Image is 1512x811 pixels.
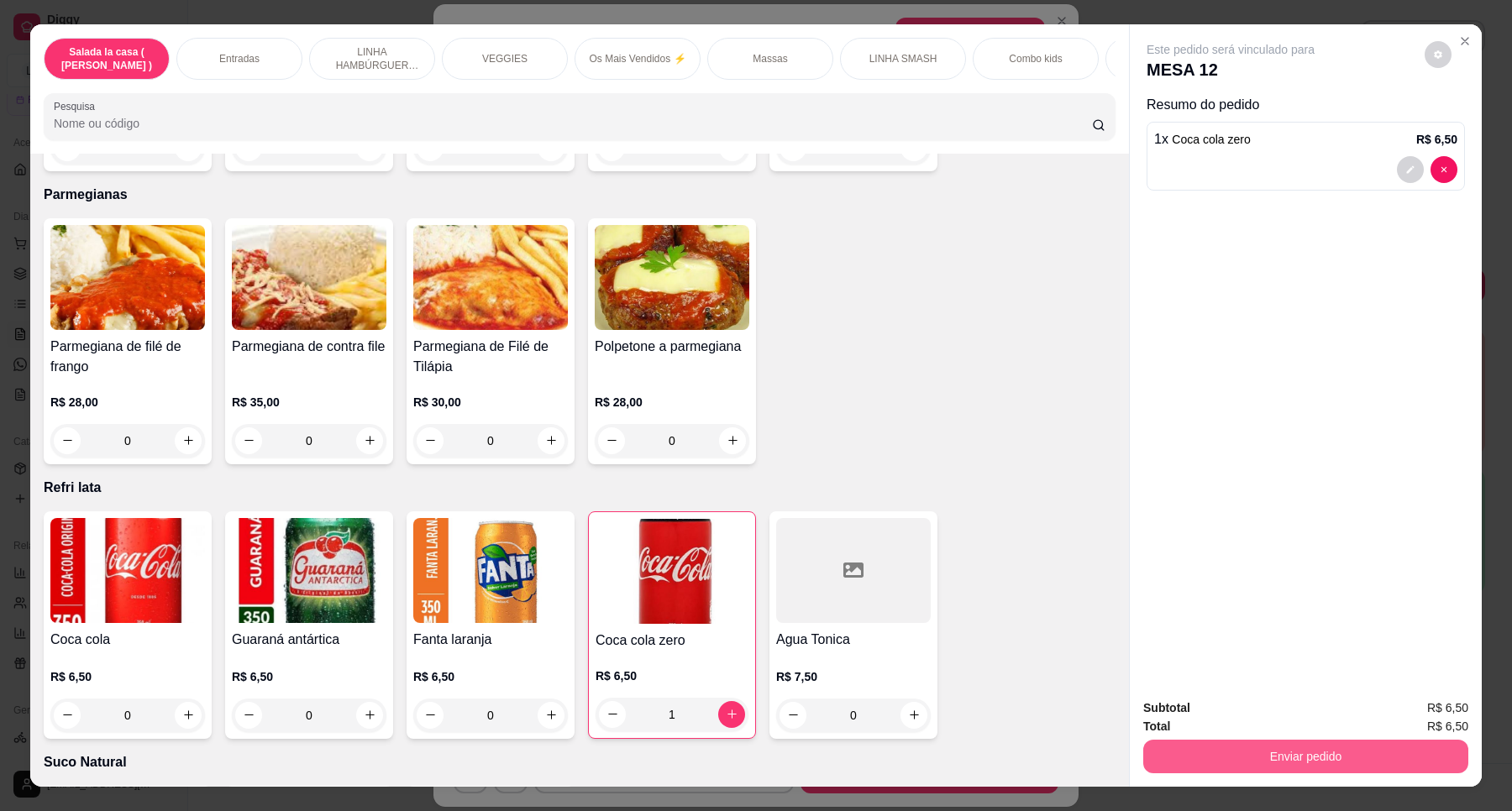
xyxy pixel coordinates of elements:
p: Combo kids [1009,52,1062,65]
h4: Parmegiana de contra file [232,337,386,357]
button: decrease-product-quantity [1397,156,1424,183]
p: VEGGIES [482,52,528,65]
p: Os Mais Vendidos ⚡️ [589,52,685,65]
h4: Parmegiana de filé de frango [50,337,205,377]
button: decrease-product-quantity [417,427,444,454]
p: R$ 28,00 [595,394,749,411]
p: Salada la casa ( [PERSON_NAME] ) [58,45,155,72]
img: product-image [413,225,568,330]
button: decrease-product-quantity [235,427,262,454]
p: R$ 6,50 [232,668,386,685]
h4: Guaraná antártica [232,630,386,650]
button: decrease-product-quantity [598,427,625,454]
button: decrease-product-quantity [54,427,81,454]
button: increase-product-quantity [538,702,564,729]
strong: Total [1143,719,1170,733]
p: R$ 6,50 [596,667,748,684]
p: Resumo do pedido [1147,95,1465,115]
img: product-image [596,519,748,624]
label: Pesquisa [54,99,101,113]
img: product-image [232,518,386,623]
p: R$ 6,50 [50,668,205,685]
button: increase-product-quantity [538,427,564,454]
button: increase-product-quantity [175,427,202,454]
h4: Parmegiana de Filé de Tilápia [413,337,568,377]
p: R$ 28,00 [50,394,205,411]
button: increase-product-quantity [718,701,745,728]
button: decrease-product-quantity [599,701,626,728]
button: decrease-product-quantity [780,702,806,729]
p: R$ 6,50 [413,668,568,685]
p: Massas [753,52,787,65]
p: LINHA SMASH [869,52,937,65]
h4: Polpetone a parmegiana [595,337,749,357]
button: decrease-product-quantity [417,702,444,729]
button: decrease-product-quantity [235,702,262,729]
button: decrease-product-quantity [1425,41,1452,68]
h4: Agua Tonica [776,630,931,650]
img: product-image [232,225,386,330]
span: R$ 6,50 [1427,699,1468,717]
button: increase-product-quantity [356,702,383,729]
p: Entradas [219,52,260,65]
img: product-image [413,518,568,623]
p: Refri lata [44,478,1116,498]
p: Suco Natural [44,752,1116,772]
p: MESA 12 [1147,58,1315,81]
img: product-image [50,225,205,330]
button: decrease-product-quantity [1431,156,1457,183]
h4: Coca cola [50,630,205,650]
span: R$ 6,50 [1427,717,1468,735]
p: R$ 30,00 [413,394,568,411]
p: Este pedido será vinculado para [1147,41,1315,58]
button: Enviar pedido [1143,740,1468,773]
h4: Fanta laranja [413,630,568,650]
button: increase-product-quantity [175,702,202,729]
p: R$ 35,00 [232,394,386,411]
button: increase-product-quantity [900,702,927,729]
img: product-image [595,225,749,330]
strong: Subtotal [1143,701,1190,714]
p: Parmegianas [44,185,1116,205]
button: Close [1452,28,1478,55]
p: LINHA HAMBÚRGUER ANGUS [323,45,421,72]
img: product-image [50,518,205,623]
p: 1 x [1154,129,1251,149]
h4: Coca cola zero [596,630,748,651]
input: Pesquisa [54,115,1092,132]
button: decrease-product-quantity [54,702,81,729]
span: Coca cola zero [1172,133,1250,146]
p: R$ 6,50 [1416,131,1457,148]
button: increase-product-quantity [719,427,746,454]
p: R$ 7,50 [776,668,931,685]
button: increase-product-quantity [356,427,383,454]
